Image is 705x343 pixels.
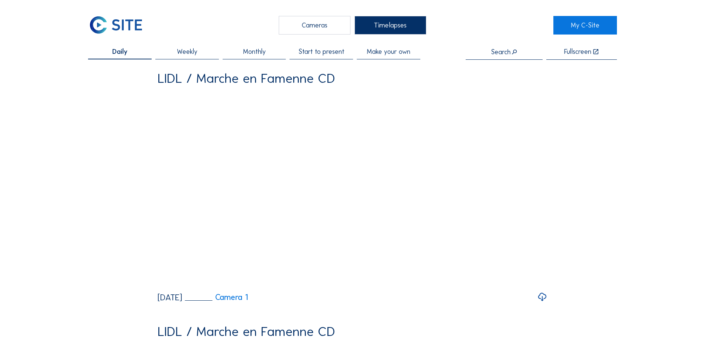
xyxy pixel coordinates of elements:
img: C-SITE Logo [88,16,143,35]
div: Fullscreen [564,48,591,55]
div: LIDL / Marche en Famenne CD [158,72,335,85]
a: C-SITE Logo [88,16,152,35]
div: Timelapses [355,16,426,35]
div: LIDL / Marche en Famenne CD [158,325,335,338]
div: Cameras [279,16,350,35]
span: Monthly [243,48,266,55]
div: [DATE] [158,293,182,302]
a: My C-Site [553,16,617,35]
span: Make your own [367,48,410,55]
span: Weekly [177,48,197,55]
a: Camera 1 [185,293,248,301]
span: Daily [112,48,127,55]
span: Start to present [298,48,345,55]
video: Your browser does not support the video tag. [158,91,547,286]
